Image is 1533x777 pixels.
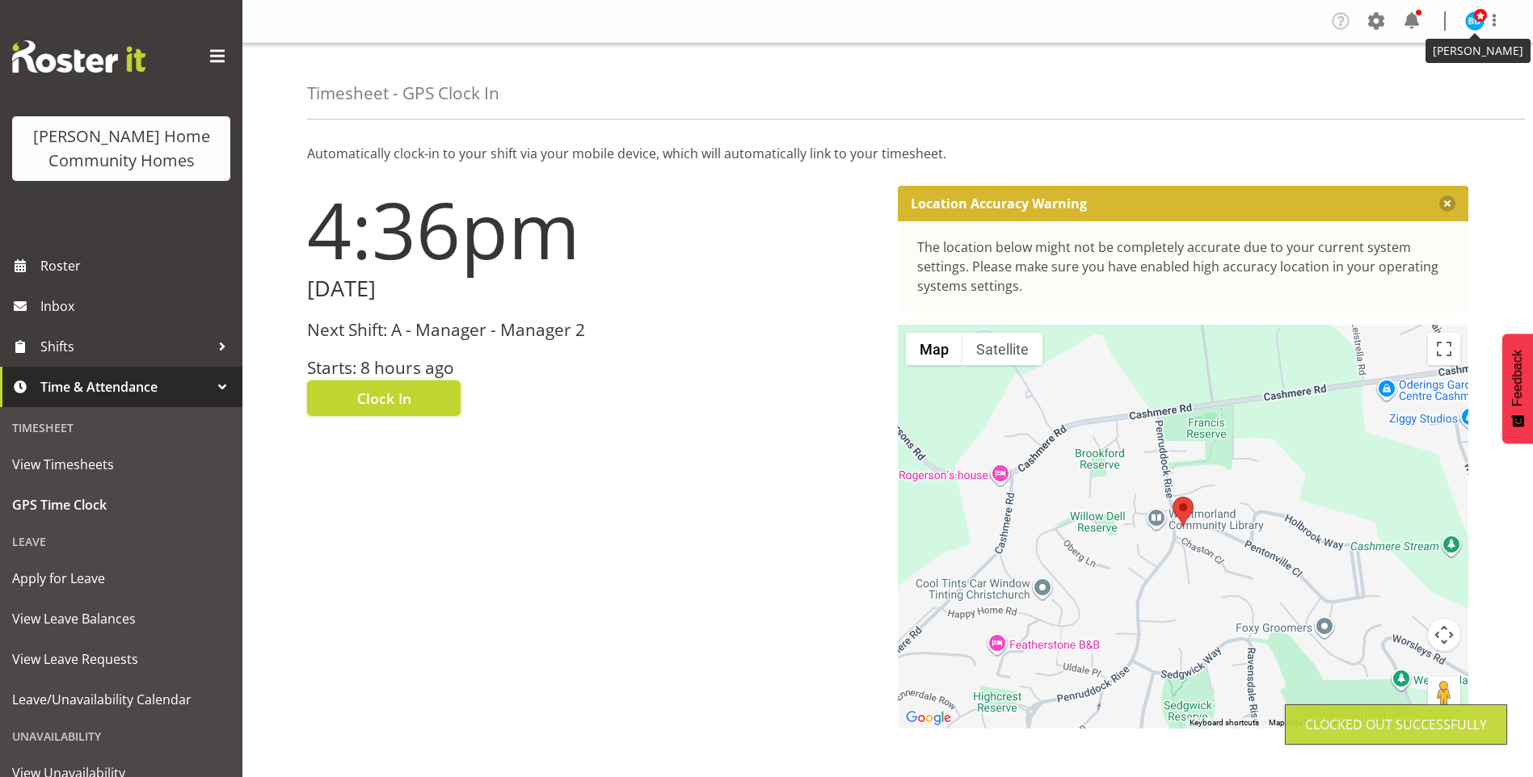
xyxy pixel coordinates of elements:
div: Unavailability [4,720,238,753]
button: Drag Pegman onto the map to open Street View [1428,677,1460,709]
p: Automatically clock-in to your shift via your mobile device, which will automatically link to you... [307,144,1468,163]
a: GPS Time Clock [4,485,238,525]
img: Google [902,708,955,729]
button: Clock In [307,380,461,416]
span: Clock In [357,388,411,409]
a: Leave/Unavailability Calendar [4,679,238,720]
button: Keyboard shortcuts [1190,717,1259,729]
span: GPS Time Clock [12,493,230,517]
a: View Leave Requests [4,639,238,679]
a: View Leave Balances [4,598,238,639]
button: Show street map [906,333,962,365]
img: barbara-dunlop8515.jpg [1465,11,1485,31]
button: Show satellite imagery [962,333,1042,365]
p: Location Accuracy Warning [911,195,1087,212]
h3: Next Shift: A - Manager - Manager 2 [307,321,878,339]
button: Close message [1439,195,1455,212]
h4: Timesheet - GPS Clock In [307,84,499,103]
h3: Starts: 8 hours ago [307,359,878,377]
img: Rosterit website logo [12,40,145,73]
h2: [DATE] [307,276,878,301]
a: Apply for Leave [4,558,238,598]
span: View Leave Balances [12,607,230,631]
span: Apply for Leave [12,566,230,590]
div: The location below might not be completely accurate due to your current system settings. Please m... [917,237,1450,296]
span: View Leave Requests [12,647,230,671]
div: Timesheet [4,411,238,444]
button: Map camera controls [1428,619,1460,651]
span: Feedback [1510,350,1525,406]
span: Time & Attendance [40,375,210,399]
div: Leave [4,525,238,558]
span: Inbox [40,294,234,318]
span: Leave/Unavailability Calendar [12,687,230,712]
button: Toggle fullscreen view [1428,333,1460,365]
span: View Timesheets [12,452,230,477]
span: Roster [40,254,234,278]
button: Feedback - Show survey [1502,334,1533,443]
div: [PERSON_NAME] Home Community Homes [28,124,214,173]
span: Map data ©2025 Google [1269,718,1357,727]
h1: 4:36pm [307,186,878,273]
a: View Timesheets [4,444,238,485]
div: Clocked out Successfully [1305,715,1487,734]
a: Open this area in Google Maps (opens a new window) [902,708,955,729]
span: Shifts [40,334,210,359]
